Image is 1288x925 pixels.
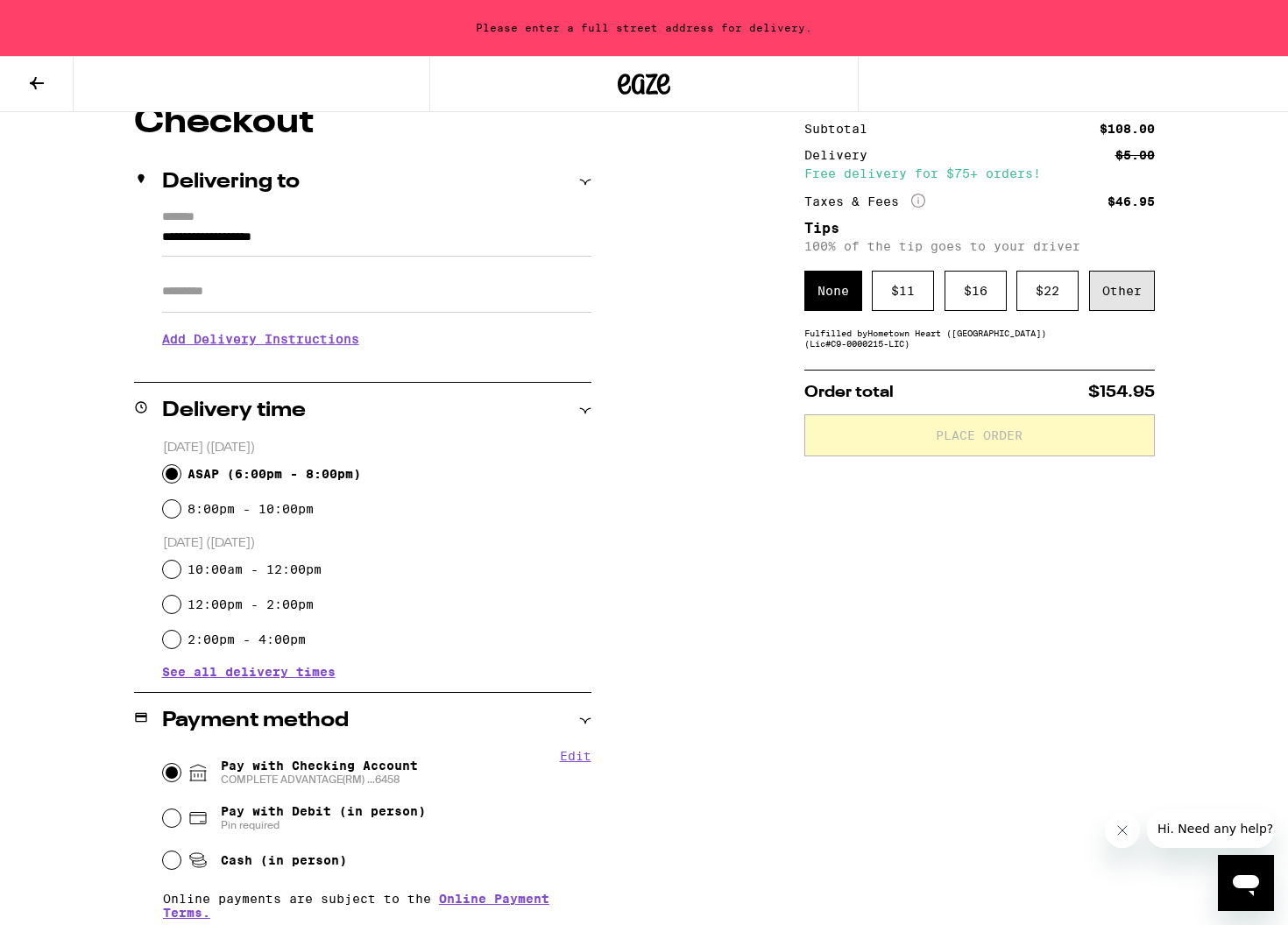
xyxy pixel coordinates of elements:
[1108,195,1155,208] div: $46.95
[134,105,591,140] h1: Checkout
[804,271,862,311] div: None
[1089,271,1155,311] div: Other
[1016,271,1079,311] div: $ 22
[188,562,322,576] label: 10:00am - 12:00pm
[162,400,306,421] h2: Delivery time
[804,123,880,135] div: Subtotal
[804,385,894,400] span: Order total
[1105,813,1140,848] iframe: Close message
[163,892,591,920] p: Online payments are subject to the
[221,759,418,787] span: Pay with Checking Account
[1147,809,1274,848] iframe: Message from company
[804,167,1155,180] div: Free delivery for $75+ orders!
[221,804,426,818] span: Pay with Debit (in person)
[872,271,934,311] div: $ 11
[188,632,306,646] label: 2:00pm - 4:00pm
[162,359,591,373] p: We'll contact you at [PHONE_NUMBER] when we arrive
[162,319,591,359] h3: Add Delivery Instructions
[1100,123,1155,135] div: $108.00
[1218,855,1274,911] iframe: Button to launch messaging window
[804,414,1155,456] button: Place Order
[221,773,418,787] span: COMPLETE ADVANTAGE(RM) ...6458
[163,440,591,456] p: [DATE] ([DATE])
[163,892,549,920] a: Online Payment Terms.
[188,502,314,516] label: 8:00pm - 10:00pm
[188,467,361,481] span: ASAP ( 6:00pm - 8:00pm )
[804,194,925,209] div: Taxes & Fees
[936,429,1023,441] span: Place Order
[163,535,591,552] p: [DATE] ([DATE])
[162,666,336,678] button: See all delivery times
[188,597,314,611] label: 12:00pm - 2:00pm
[804,149,880,161] div: Delivery
[221,853,347,867] span: Cash (in person)
[804,328,1155,349] div: Fulfilled by Hometown Heart ([GEOGRAPHIC_DATA]) (Lic# C9-0000215-LIC )
[945,271,1007,311] div: $ 16
[162,710,349,731] h2: Payment method
[804,239,1155,253] p: 100% of the tip goes to your driver
[560,749,591,763] button: Edit
[162,172,300,193] h2: Delivering to
[804,222,1155,236] h5: Tips
[1115,149,1155,161] div: $5.00
[1088,385,1155,400] span: $154.95
[221,818,426,832] span: Pin required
